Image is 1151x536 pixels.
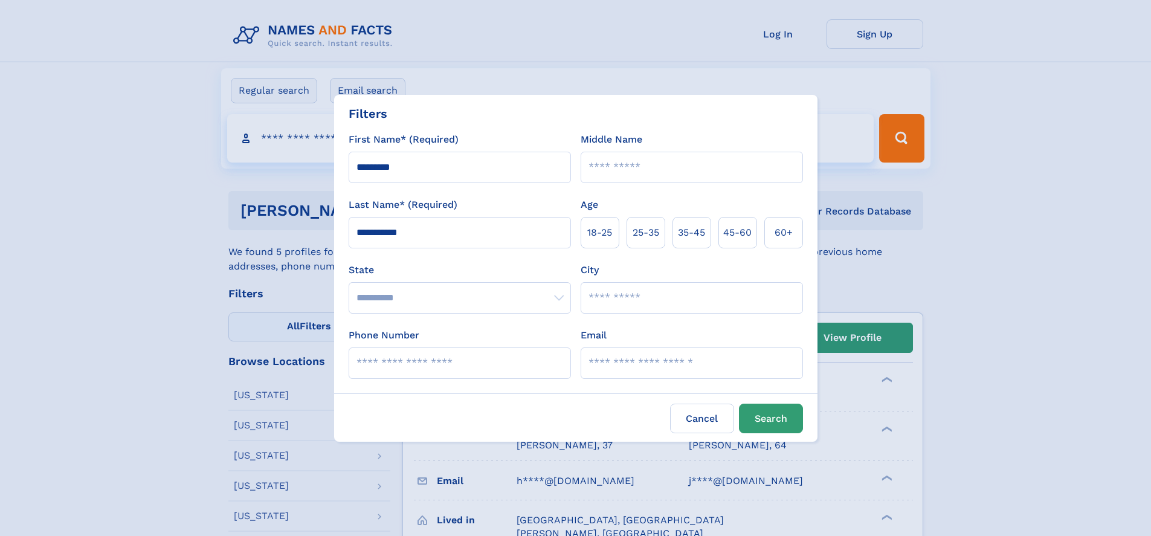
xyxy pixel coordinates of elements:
span: 18‑25 [587,225,612,240]
label: State [349,263,571,277]
label: Age [581,198,598,212]
label: City [581,263,599,277]
span: 60+ [775,225,793,240]
label: Middle Name [581,132,642,147]
label: First Name* (Required) [349,132,459,147]
label: Last Name* (Required) [349,198,457,212]
div: Filters [349,105,387,123]
label: Email [581,328,607,343]
label: Phone Number [349,328,419,343]
span: 25‑35 [633,225,659,240]
label: Cancel [670,404,734,433]
span: 45‑60 [723,225,752,240]
span: 35‑45 [678,225,705,240]
button: Search [739,404,803,433]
